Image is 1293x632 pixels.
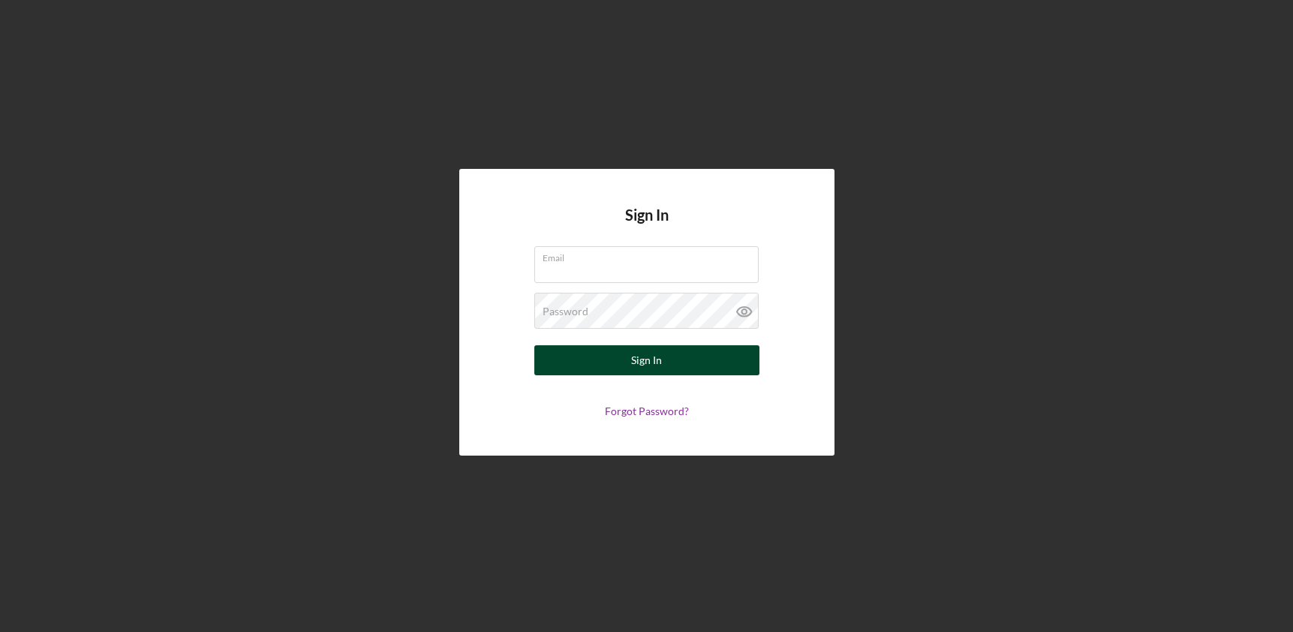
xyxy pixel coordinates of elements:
[534,345,759,375] button: Sign In
[543,247,759,263] label: Email
[605,405,689,417] a: Forgot Password?
[543,305,588,318] label: Password
[625,206,669,246] h4: Sign In
[631,345,662,375] div: Sign In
